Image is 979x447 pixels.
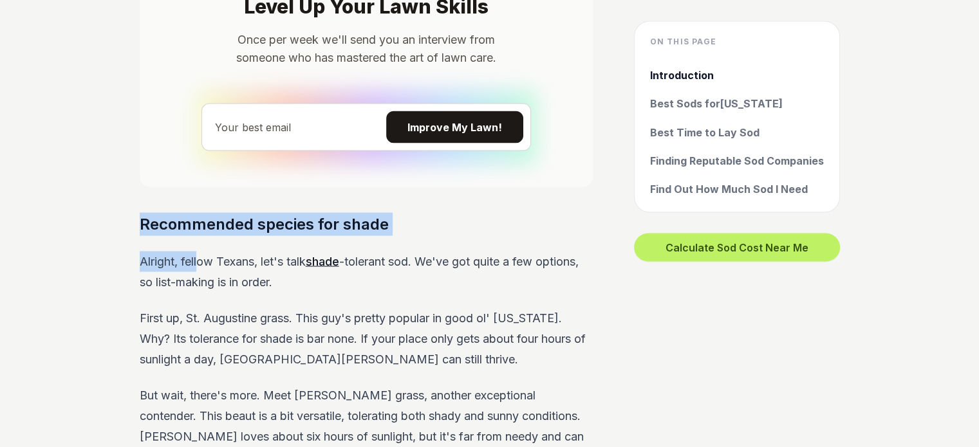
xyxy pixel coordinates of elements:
input: Your best email [201,103,531,151]
button: Improve My Lawn! [386,111,523,143]
a: Best Sods for[US_STATE] [650,96,824,111]
a: shade [306,254,339,268]
p: Once per week we'll send you an interview from someone who has mastered the art of lawn care. [222,31,510,67]
p: First up, St. Augustine grass. This guy's pretty popular in good ol' [US_STATE]. Why? Its toleran... [140,307,593,369]
a: Best Time to Lay Sod [650,124,824,140]
a: Find Out How Much Sod I Need [650,181,824,196]
button: Calculate Sod Cost Near Me [634,233,840,261]
a: Finding Reputable Sod Companies [650,152,824,168]
h4: On this page [650,37,824,47]
h3: Recommended species for shade [140,212,593,235]
p: Alright, fellow Texans, let's talk -tolerant sod. We've got quite a few options, so list-making i... [140,251,593,292]
a: Introduction [650,68,824,83]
